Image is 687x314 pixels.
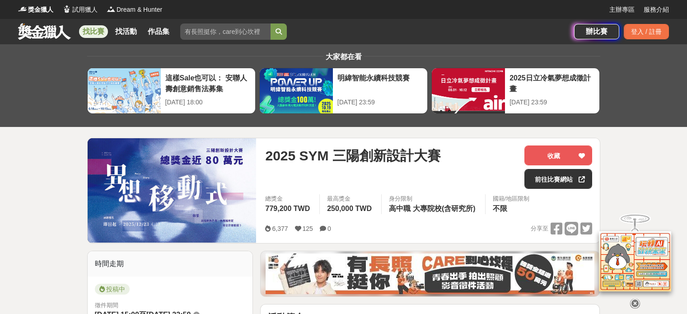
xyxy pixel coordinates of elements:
a: Logo試用獵人 [62,5,98,14]
img: 35ad34ac-3361-4bcf-919e-8d747461931d.jpg [266,253,594,294]
span: 不限 [493,205,507,212]
img: d2146d9a-e6f6-4337-9592-8cefde37ba6b.png [599,231,671,291]
a: 前往比賽網站 [524,169,592,189]
span: 投稿中 [95,284,130,295]
span: 250,000 TWD [327,205,372,212]
input: 有長照挺你，care到心坎裡！青春出手，拍出照顧 影音徵件活動 [180,23,271,40]
a: 作品集 [144,25,173,38]
a: 2025日立冷氣夢想成徵計畫[DATE] 23:59 [431,68,600,114]
div: 2025日立冷氣夢想成徵計畫 [509,73,595,93]
a: LogoDream & Hunter [107,5,162,14]
a: 明緯智能永續科技競賽[DATE] 23:59 [259,68,428,114]
img: Logo [62,5,71,14]
span: 獎金獵人 [28,5,53,14]
button: 收藏 [524,145,592,165]
div: 時間走期 [88,251,253,277]
span: 最高獎金 [327,194,374,203]
span: Dream & Hunter [117,5,162,14]
img: Logo [18,5,27,14]
span: 大家都在看 [323,53,364,61]
span: 2025 SYM 三陽創新設計大賽 [265,145,440,166]
a: 找比賽 [79,25,108,38]
a: 這樣Sale也可以： 安聯人壽創意銷售法募集[DATE] 18:00 [87,68,256,114]
span: 6,377 [272,225,288,232]
a: 辦比賽 [574,24,619,39]
a: 找活動 [112,25,140,38]
span: 分享至 [531,222,548,235]
span: 總獎金 [265,194,312,203]
div: 明緯智能永續科技競賽 [337,73,423,93]
a: 服務介紹 [644,5,669,14]
span: 779,200 TWD [265,205,310,212]
a: 主辦專區 [609,5,635,14]
div: 國籍/地區限制 [493,194,530,203]
img: Logo [107,5,116,14]
span: 試用獵人 [72,5,98,14]
div: 登入 / 註冊 [624,24,669,39]
a: Logo獎金獵人 [18,5,53,14]
div: [DATE] 23:59 [509,98,595,107]
div: [DATE] 18:00 [165,98,251,107]
div: 這樣Sale也可以： 安聯人壽創意銷售法募集 [165,73,251,93]
img: Cover Image [88,138,257,243]
span: 徵件期間 [95,302,118,309]
span: 125 [303,225,313,232]
span: 大專院校(含研究所) [413,205,476,212]
span: 高中職 [389,205,411,212]
div: 身分限制 [389,194,478,203]
div: [DATE] 23:59 [337,98,423,107]
span: 0 [327,225,331,232]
